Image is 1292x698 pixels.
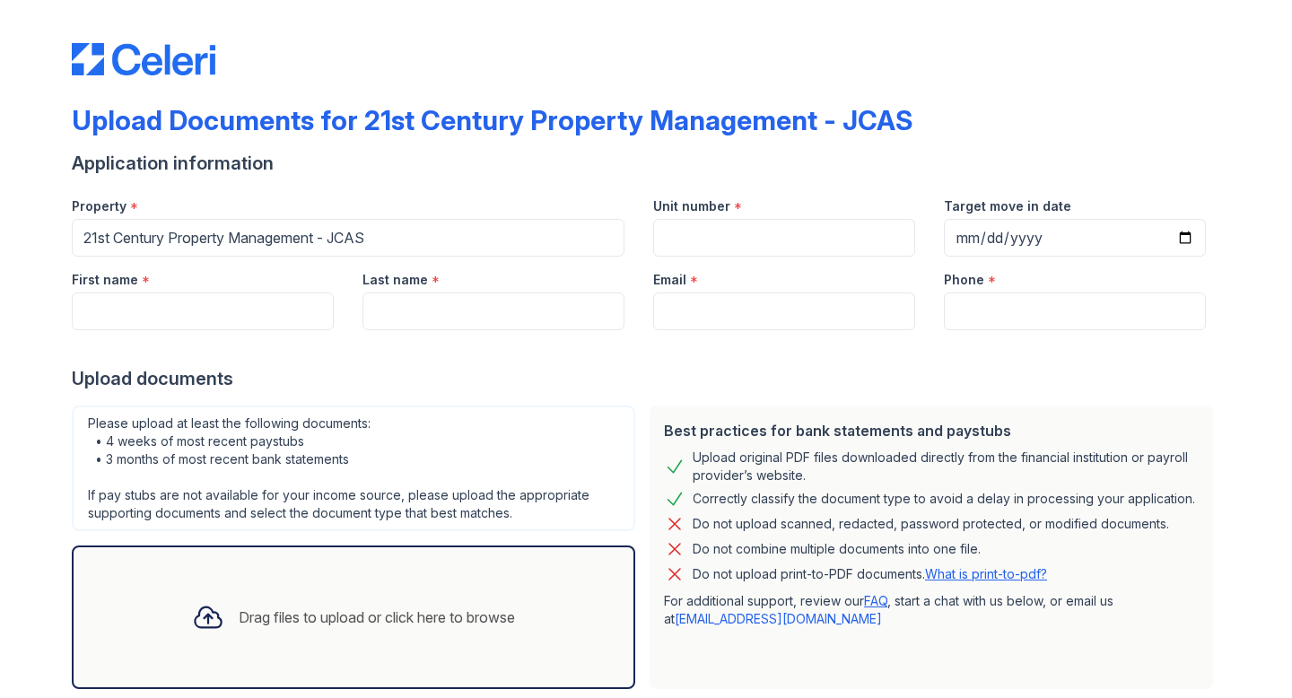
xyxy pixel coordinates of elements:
[239,606,515,628] div: Drag files to upload or click here to browse
[72,366,1220,391] div: Upload documents
[72,271,138,289] label: First name
[693,513,1169,535] div: Do not upload scanned, redacted, password protected, or modified documents.
[72,43,215,75] img: CE_Logo_Blue-a8612792a0a2168367f1c8372b55b34899dd931a85d93a1a3d3e32e68fde9ad4.png
[693,538,981,560] div: Do not combine multiple documents into one file.
[693,488,1195,510] div: Correctly classify the document type to avoid a delay in processing your application.
[675,611,882,626] a: [EMAIL_ADDRESS][DOMAIN_NAME]
[944,197,1071,215] label: Target move in date
[664,592,1199,628] p: For additional support, review our , start a chat with us below, or email us at
[72,406,635,531] div: Please upload at least the following documents: • 4 weeks of most recent paystubs • 3 months of m...
[944,271,984,289] label: Phone
[864,593,887,608] a: FAQ
[362,271,428,289] label: Last name
[72,104,912,136] div: Upload Documents for 21st Century Property Management - JCAS
[72,151,1220,176] div: Application information
[693,449,1199,484] div: Upload original PDF files downloaded directly from the financial institution or payroll provider’...
[72,197,127,215] label: Property
[653,197,730,215] label: Unit number
[653,271,686,289] label: Email
[664,420,1199,441] div: Best practices for bank statements and paystubs
[925,566,1047,581] a: What is print-to-pdf?
[693,565,1047,583] p: Do not upload print-to-PDF documents.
